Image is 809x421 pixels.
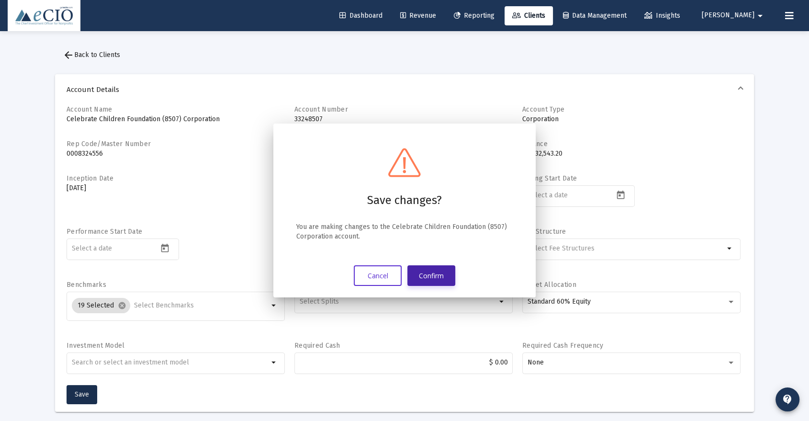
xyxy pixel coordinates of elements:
[644,11,680,20] span: Insights
[563,11,627,20] span: Data Management
[754,6,766,25] mat-icon: arrow_drop_down
[63,51,120,59] span: Back to Clients
[339,11,382,20] span: Dashboard
[294,105,348,114] label: Account Number
[299,296,496,307] mat-chip-list: Selection
[367,193,442,208] h1: Save changes?
[354,265,402,286] button: Cancel
[67,281,106,289] label: Benchmarks
[134,302,269,309] input: Select Benchmarks
[72,359,269,366] input: undefined
[118,301,126,310] mat-icon: cancel
[724,243,735,254] mat-icon: arrow_drop_down
[527,192,613,199] input: Select a date
[527,243,724,254] mat-chip-list: Selection
[522,114,741,124] p: Corporation
[67,174,113,182] label: Inception Date
[67,85,739,94] span: Account Details
[75,390,89,398] span: Save
[522,140,548,148] label: Balance
[296,222,513,241] div: You are making changes to the Celebrate Children Foundation (8507) Corporation account.
[67,341,124,350] label: Investment Model
[400,11,436,20] span: Revenue
[67,114,285,124] p: Celebrate Children Foundation (8507) Corporation
[782,394,793,405] mat-icon: contact_support
[15,6,73,25] img: Dashboard
[63,49,74,61] mat-icon: arrow_back
[512,11,545,20] span: Clients
[67,183,285,193] p: [DATE]
[67,149,285,159] p: 0008324556
[527,245,724,252] input: Select Fee Structures
[702,11,754,20] span: [PERSON_NAME]
[522,228,566,236] label: Fee Structure
[299,298,496,306] input: Select Splits
[299,359,507,366] input: $2000.00
[407,265,455,286] button: Confirm
[72,298,130,313] mat-chip: 19 Selected
[294,341,340,350] label: Required Cash
[454,11,494,20] span: Reporting
[268,300,280,311] mat-icon: arrow_drop_down
[67,105,112,114] label: Account Name
[522,281,576,289] label: Target Allocation
[67,228,142,236] label: Performance Start Date
[158,241,172,255] button: Open calendar
[522,341,603,350] label: Required Cash Frequency
[522,105,564,114] label: Account Type
[496,296,507,307] mat-icon: arrow_drop_down
[294,114,513,124] p: 33248507
[67,140,151,148] label: Rep Code/Master Number
[268,357,280,368] mat-icon: arrow_drop_down
[522,149,741,159] p: $4,032,543.20
[72,245,158,252] input: Select a date
[72,296,269,315] mat-chip-list: Selection
[527,297,590,306] span: Standard 60% Equity
[527,358,543,366] span: None
[522,174,577,182] label: Billing Start Date
[613,188,627,202] button: Open calendar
